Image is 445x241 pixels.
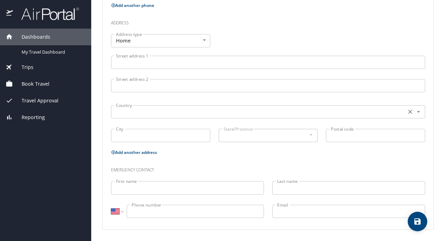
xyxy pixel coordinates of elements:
[111,162,425,174] h3: Emergency contact
[111,15,425,27] h3: Address
[14,7,79,21] img: airportal-logo.png
[405,107,415,117] button: Clear
[13,114,45,121] span: Reporting
[6,7,14,21] img: icon-airportal.png
[13,97,58,104] span: Travel Approval
[111,149,157,155] button: Add another address
[408,212,427,231] button: save
[13,33,50,41] span: Dashboards
[22,49,83,55] span: My Travel Dashboard
[13,80,49,88] span: Book Travel
[111,34,210,47] div: Home
[13,63,33,71] span: Trips
[111,2,154,8] button: Add another phone
[414,108,423,116] button: Open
